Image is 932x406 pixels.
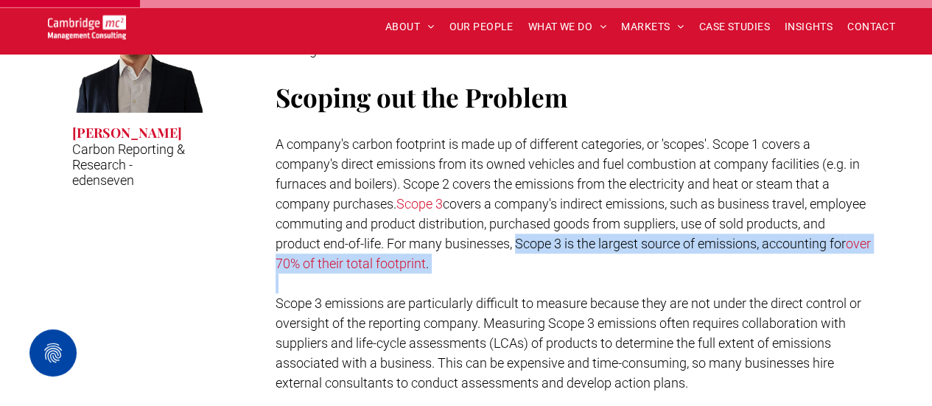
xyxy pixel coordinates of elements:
[48,17,126,32] a: Your Business Transformed | Cambridge Management Consulting
[276,295,861,391] span: Scope 3 emissions are particularly difficult to measure because they are not under the direct con...
[72,124,182,141] h3: [PERSON_NAME]
[614,15,691,38] a: MARKETS
[777,15,840,38] a: INSIGHTS
[276,80,568,114] span: Scoping out the Problem
[72,141,197,188] p: Carbon Reporting & Research - edenseven
[378,15,442,38] a: ABOUT
[840,15,903,38] a: CONTACT
[48,15,126,39] img: Go to Homepage
[396,196,443,211] a: Scope 3
[276,196,866,251] span: covers a company's indirect emissions, such as business travel, employee commuting and product di...
[276,136,860,211] span: A company's carbon footprint is made up of different categories, or 'scopes'. Scope 1 covers a co...
[692,15,777,38] a: CASE STUDIES
[521,15,614,38] a: WHAT WE DO
[441,15,520,38] a: OUR PEOPLE
[426,256,429,271] span: .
